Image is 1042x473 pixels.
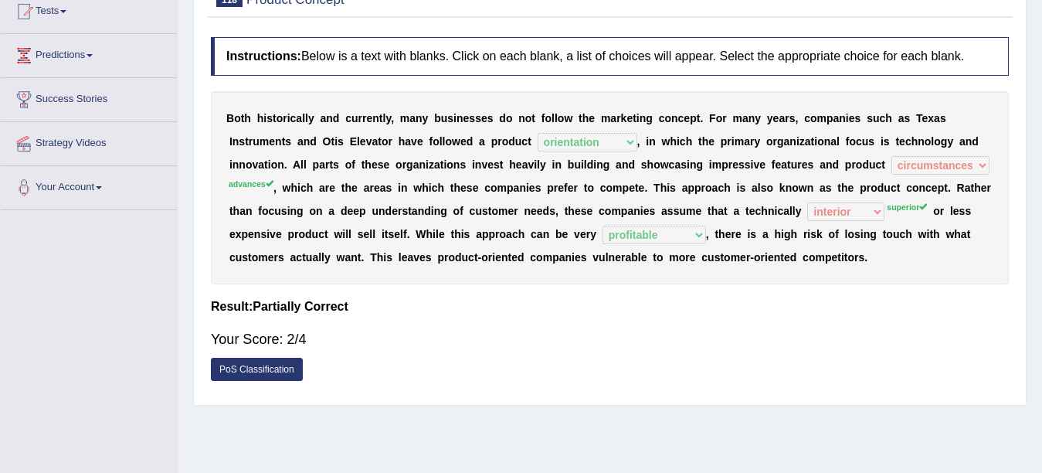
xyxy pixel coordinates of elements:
b: t [528,135,531,148]
b: i [796,135,799,148]
b: n [596,158,603,171]
b: t [379,112,383,124]
b: l [555,112,558,124]
b: r [785,112,789,124]
b: l [837,135,840,148]
b: a [674,158,681,171]
b: c [659,112,665,124]
b: t [500,158,504,171]
b: w [452,135,460,148]
b: v [252,158,258,171]
b: o [849,135,856,148]
b: a [959,135,966,148]
b: e [372,158,378,171]
b: n [416,112,423,124]
b: i [268,158,271,171]
b: e [269,135,275,148]
b: e [481,112,487,124]
b: r [750,135,754,148]
b: o [810,112,817,124]
b: u [515,135,522,148]
b: r [358,112,362,124]
b: n [419,158,426,171]
b: s [868,135,874,148]
b: r [249,135,253,148]
b: l [357,135,360,148]
b: g [406,158,413,171]
a: Predictions [1,34,177,73]
b: d [467,135,473,148]
b: f [772,158,776,171]
b: r [616,112,620,124]
b: t [697,112,701,124]
h4: Below is a text with blanks. Click on each blank, a list of choices will appear. Select the appro... [211,37,1009,76]
a: Strategy Videos [1,122,177,161]
b: h [509,158,516,171]
b: e [732,158,738,171]
b: e [899,135,905,148]
b: t [378,135,382,148]
b: n [555,158,562,171]
b: d [508,135,515,148]
b: n [671,112,678,124]
b: u [351,112,358,124]
b: m [816,112,826,124]
b: o [653,158,660,171]
b: r [728,158,732,171]
b: c [669,158,675,171]
b: v [481,158,487,171]
b: i [731,135,735,148]
b: h [885,112,892,124]
b: z [429,158,434,171]
b: e [922,112,928,124]
b: r [283,112,287,124]
b: u [862,135,869,148]
b: n [839,112,846,124]
b: h [686,135,693,148]
b: o [382,135,389,148]
b: n [622,158,629,171]
b: s [378,158,384,171]
b: i [426,158,429,171]
b: e [626,112,633,124]
b: u [873,112,880,124]
b: n [326,112,333,124]
b: e [384,158,390,171]
b: Instructions: [226,49,301,63]
b: m [732,112,742,124]
b: l [440,135,443,148]
b: w [564,112,572,124]
a: Your Account [1,166,177,205]
b: t [633,112,636,124]
b: f [541,112,545,124]
b: v [528,158,534,171]
b: n [372,112,379,124]
b: t [282,135,286,148]
b: , [391,112,394,124]
b: s [469,112,475,124]
b: d [310,135,317,148]
b: x [928,112,934,124]
b: e [417,135,423,148]
b: l [443,135,446,148]
b: t [579,112,582,124]
b: c [290,112,297,124]
b: l [302,112,305,124]
b: n [232,158,239,171]
b: a [479,135,485,148]
b: n [457,112,463,124]
b: i [636,112,640,124]
b: v [411,135,417,148]
b: , [637,135,640,148]
b: a [830,135,837,148]
b: e [684,112,690,124]
b: n [918,135,925,148]
b: e [589,112,595,124]
b: t [331,135,334,148]
b: t [329,158,333,171]
b: i [814,135,817,148]
b: n [966,135,972,148]
b: l [931,135,934,148]
b: i [229,158,232,171]
b: . [284,158,287,171]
